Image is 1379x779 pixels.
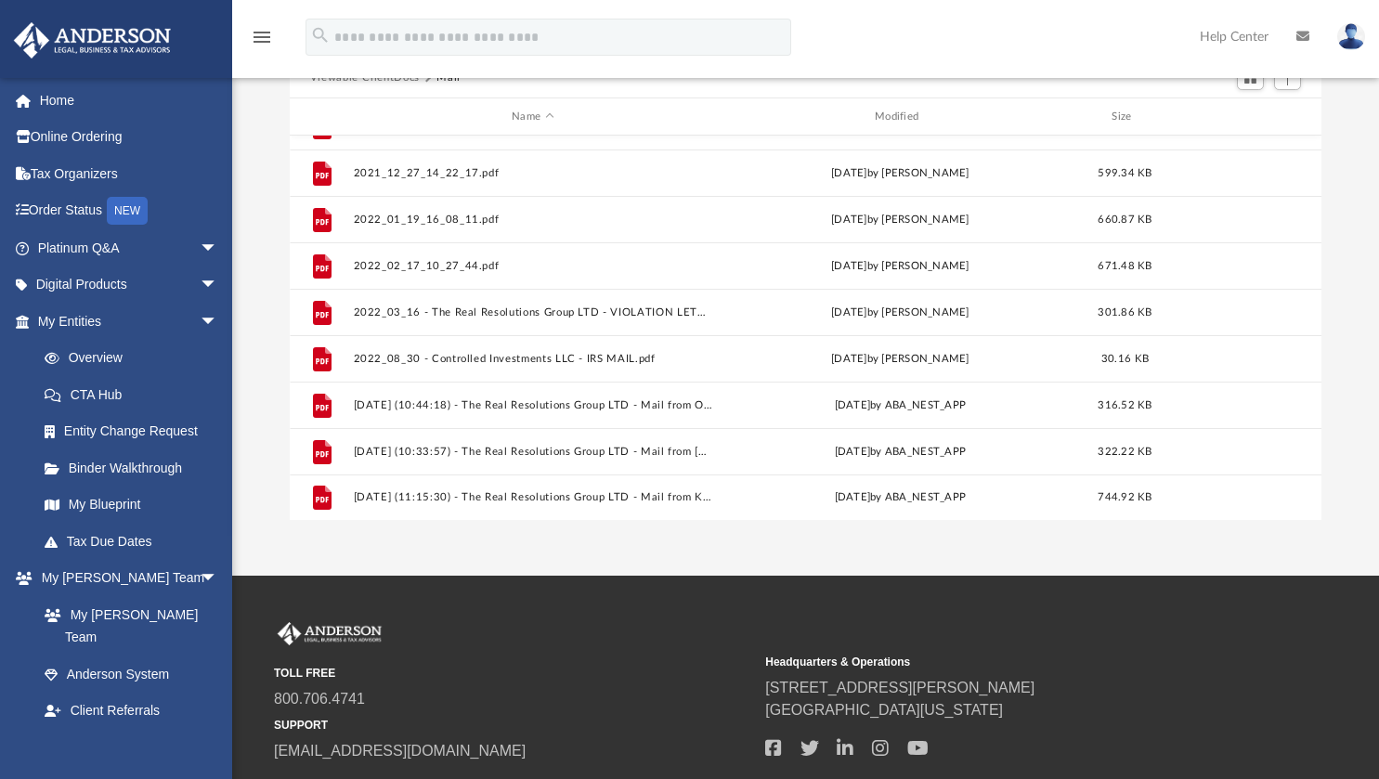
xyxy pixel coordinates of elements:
span: arrow_drop_down [200,229,237,267]
i: search [310,25,331,45]
div: Name [352,109,711,125]
button: [DATE] (11:15:30) - The Real Resolutions Group LTD - Mail from Kaman & [PERSON_NAME] LLC .pdf [353,491,712,503]
div: Modified [720,109,1079,125]
span: 316.52 KB [1098,400,1151,410]
span: 322.22 KB [1098,447,1151,457]
span: arrow_drop_down [200,560,237,598]
div: [DATE] by [PERSON_NAME] [721,305,1080,321]
a: Online Ordering [13,119,246,156]
button: 2022_03_16 - The Real Resolutions Group LTD - VIOLATION LETTER.pdf [353,306,712,318]
div: [DATE] by ABA_NEST_APP [721,397,1080,414]
button: 2021_12_27_14_22_17.pdf [353,167,712,179]
div: [DATE] by [PERSON_NAME] [721,165,1080,182]
a: 800.706.4741 [274,691,365,707]
a: Binder Walkthrough [26,449,246,487]
button: 2022_08_30 - Controlled Investments LLC - IRS MAIL.pdf [353,353,712,365]
span: 599.34 KB [1098,168,1151,178]
a: Digital Productsarrow_drop_down [13,266,246,304]
span: 744.92 KB [1098,492,1151,502]
div: [DATE] by ABA_NEST_APP [721,489,1080,506]
span: 301.86 KB [1098,307,1151,318]
div: Size [1087,109,1162,125]
button: [DATE] (10:33:57) - The Real Resolutions Group LTD - Mail from [PERSON_NAME].pdf [353,446,712,458]
a: My [PERSON_NAME] Team [26,596,228,656]
a: Tax Organizers [13,155,246,192]
a: Home [13,82,246,119]
span: 660.87 KB [1098,214,1151,225]
div: NEW [107,197,148,225]
a: [STREET_ADDRESS][PERSON_NAME] [765,680,1034,695]
div: id [1170,109,1300,125]
a: menu [251,35,273,48]
small: SUPPORT [274,717,752,734]
a: CTA Hub [26,376,246,413]
small: TOLL FREE [274,665,752,682]
span: 30.16 KB [1101,354,1149,364]
span: 671.48 KB [1098,261,1151,271]
div: grid [290,136,1322,521]
a: Anderson System [26,656,237,693]
a: Platinum Q&Aarrow_drop_down [13,229,246,266]
a: Tax Due Dates [26,523,246,560]
div: id [298,109,345,125]
small: Headquarters & Operations [765,654,1243,670]
a: Overview [26,340,246,377]
img: Anderson Advisors Platinum Portal [274,622,385,646]
span: arrow_drop_down [200,303,237,341]
img: Anderson Advisors Platinum Portal [8,22,176,58]
a: [EMAIL_ADDRESS][DOMAIN_NAME] [274,743,526,759]
span: arrow_drop_down [200,266,237,305]
button: [DATE] (10:44:18) - The Real Resolutions Group LTD - Mail from ONLINE INFORMATION SERVICES.pdf [353,399,712,411]
a: My [PERSON_NAME] Teamarrow_drop_down [13,560,237,597]
button: 2022_01_19_16_08_11.pdf [353,214,712,226]
a: My Blueprint [26,487,237,524]
div: [DATE] by [PERSON_NAME] [721,212,1080,228]
div: [DATE] by [PERSON_NAME] [721,351,1080,368]
img: User Pic [1337,23,1365,50]
a: Entity Change Request [26,413,246,450]
a: [GEOGRAPHIC_DATA][US_STATE] [765,702,1003,718]
div: [DATE] by ABA_NEST_APP [721,444,1080,461]
a: Order StatusNEW [13,192,246,230]
a: My Entitiesarrow_drop_down [13,303,246,340]
i: menu [251,26,273,48]
button: 2022_02_17_10_27_44.pdf [353,260,712,272]
a: Client Referrals [26,693,237,730]
div: [DATE] by [PERSON_NAME] [721,258,1080,275]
